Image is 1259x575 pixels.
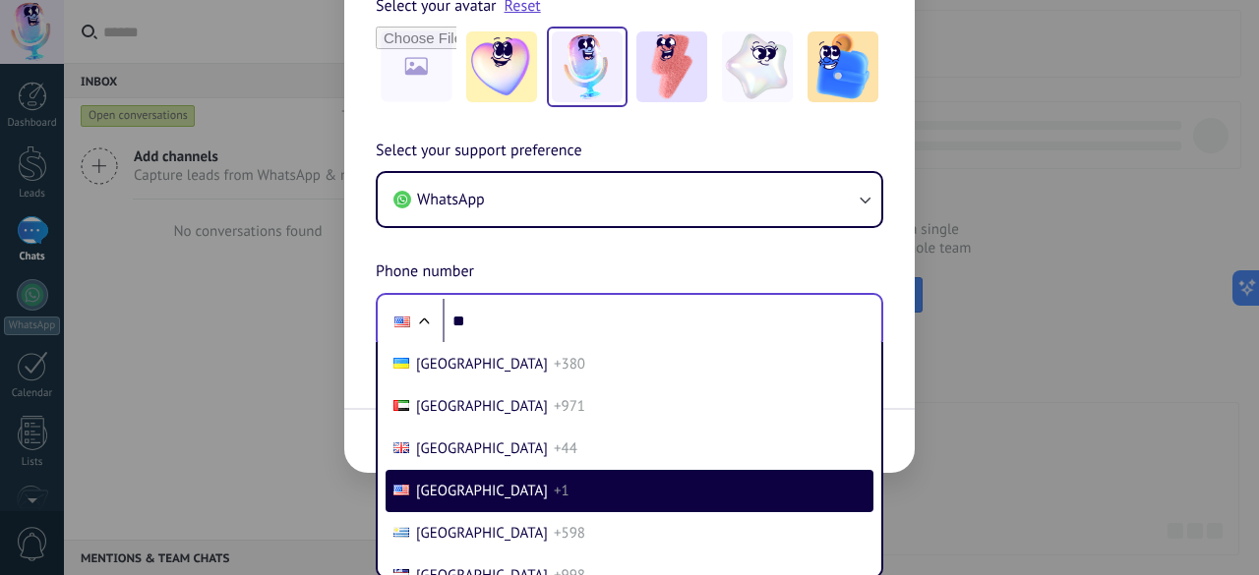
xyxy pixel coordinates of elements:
[416,482,548,500] span: [GEOGRAPHIC_DATA]
[376,259,474,285] span: Phone number
[554,482,570,500] span: +1
[416,355,548,374] span: [GEOGRAPHIC_DATA]
[554,397,585,416] span: +971
[554,524,585,543] span: +598
[416,524,548,543] span: [GEOGRAPHIC_DATA]
[636,31,707,102] img: -3.jpeg
[416,397,548,416] span: [GEOGRAPHIC_DATA]
[417,190,485,209] span: WhatsApp
[376,139,582,164] span: Select your support preference
[554,355,585,374] span: +380
[808,31,878,102] img: -5.jpeg
[466,31,537,102] img: -1.jpeg
[722,31,793,102] img: -4.jpeg
[416,439,548,458] span: [GEOGRAPHIC_DATA]
[552,31,623,102] img: -2.jpeg
[378,173,881,226] button: WhatsApp
[554,439,577,458] span: +44
[384,301,421,342] div: United States: + 1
